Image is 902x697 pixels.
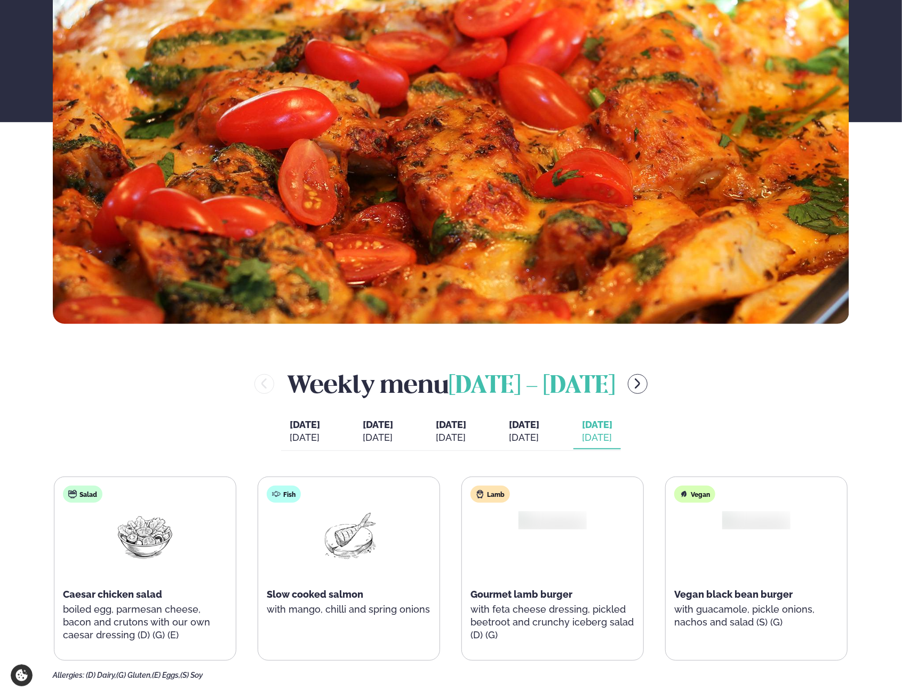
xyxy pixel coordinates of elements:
[290,419,320,430] span: [DATE]
[287,367,615,401] h2: Weekly menu
[674,486,715,503] div: Vegan
[272,490,281,498] img: fish.svg
[470,603,635,641] p: with feta cheese dressing, pickled beetroot and crunchy iceberg salad (D) (G)
[116,671,152,679] span: (G) Gluten,
[180,671,203,679] span: (S) Soy
[63,589,162,600] span: Caesar chicken salad
[436,419,466,430] span: [DATE]
[512,510,594,532] img: Hamburger.png
[86,671,116,679] span: (D) Dairy,
[500,414,548,449] button: [DATE] [DATE]
[315,511,383,561] img: Fish.png
[449,375,615,398] span: [DATE] - [DATE]
[254,374,274,394] button: menu-btn-left
[470,486,510,503] div: Lamb
[53,671,84,679] span: Allergies:
[716,510,798,532] img: Hamburger.png
[582,419,612,430] span: [DATE]
[582,431,612,444] div: [DATE]
[436,431,466,444] div: [DATE]
[267,603,431,616] p: with mango, chilli and spring onions
[573,414,621,449] button: [DATE] [DATE]
[470,589,572,600] span: Gourmet lamb burger
[680,490,688,498] img: Vegan.svg
[674,603,839,629] p: with guacamole, pickle onions, nachos and salad (S) (G)
[476,490,484,498] img: Lamb.svg
[509,418,539,431] span: [DATE]
[63,603,227,641] p: boiled egg, parmesan cheese, bacon and crutons with our own caesar dressing (D) (G) (E)
[281,414,329,449] button: [DATE] [DATE]
[628,374,648,394] button: menu-btn-right
[509,431,539,444] div: [DATE]
[152,671,180,679] span: (E) Eggs,
[427,414,475,449] button: [DATE] [DATE]
[11,664,33,686] a: Cookie settings
[267,486,301,503] div: Fish
[111,511,179,561] img: Salad.png
[354,414,402,449] button: [DATE] [DATE]
[674,589,793,600] span: Vegan black bean burger
[290,431,320,444] div: [DATE]
[63,486,102,503] div: Salad
[68,490,77,498] img: salad.svg
[267,589,363,600] span: Slow cooked salmon
[363,431,393,444] div: [DATE]
[363,419,393,430] span: [DATE]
